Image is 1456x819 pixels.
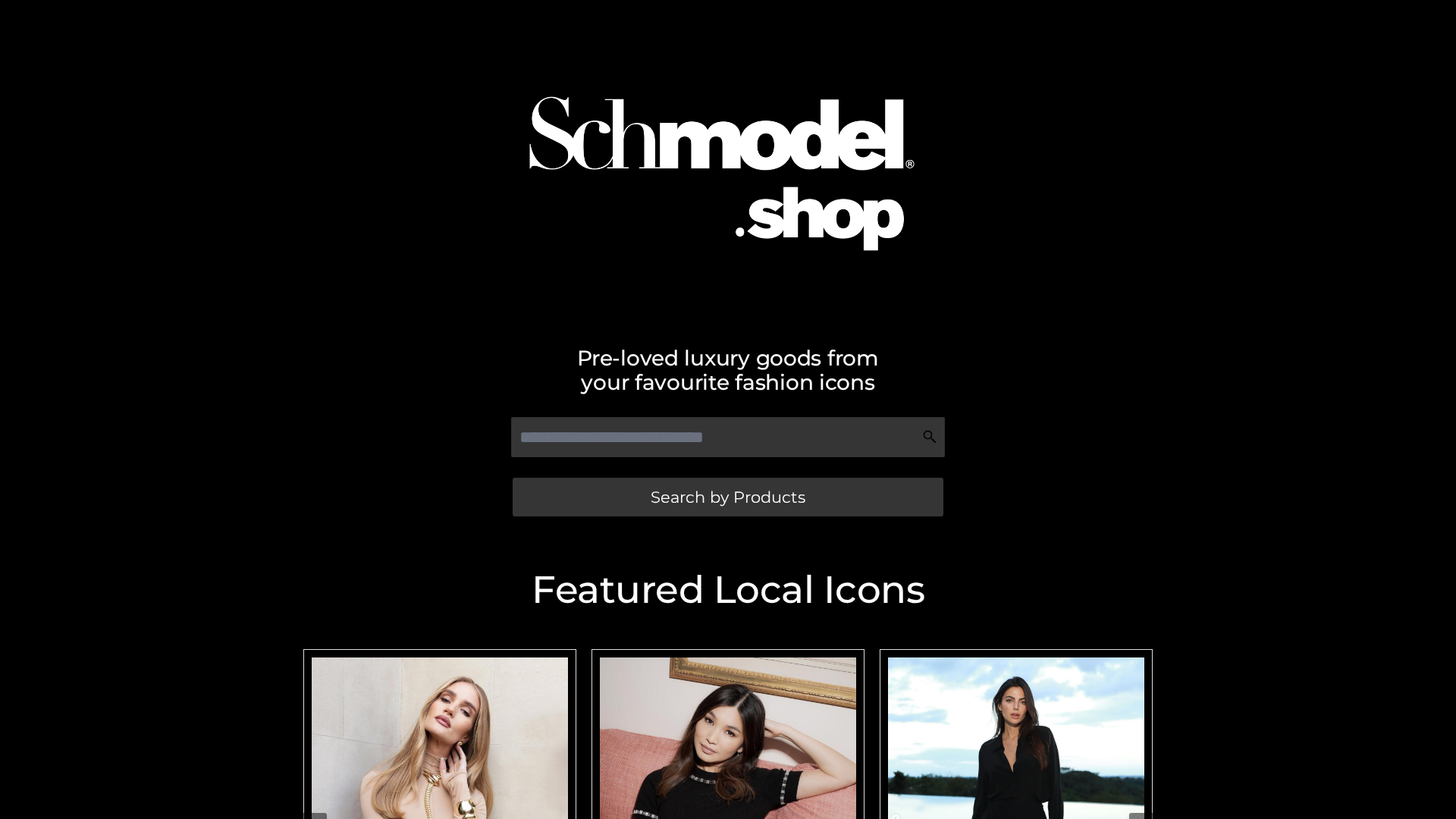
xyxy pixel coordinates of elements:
h2: Pre-loved luxury goods from your favourite fashion icons [296,346,1160,394]
img: Search Icon [922,429,937,444]
span: Search by Products [651,489,805,505]
h2: Featured Local Icons​ [296,571,1160,609]
a: Search by Products [513,478,943,516]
